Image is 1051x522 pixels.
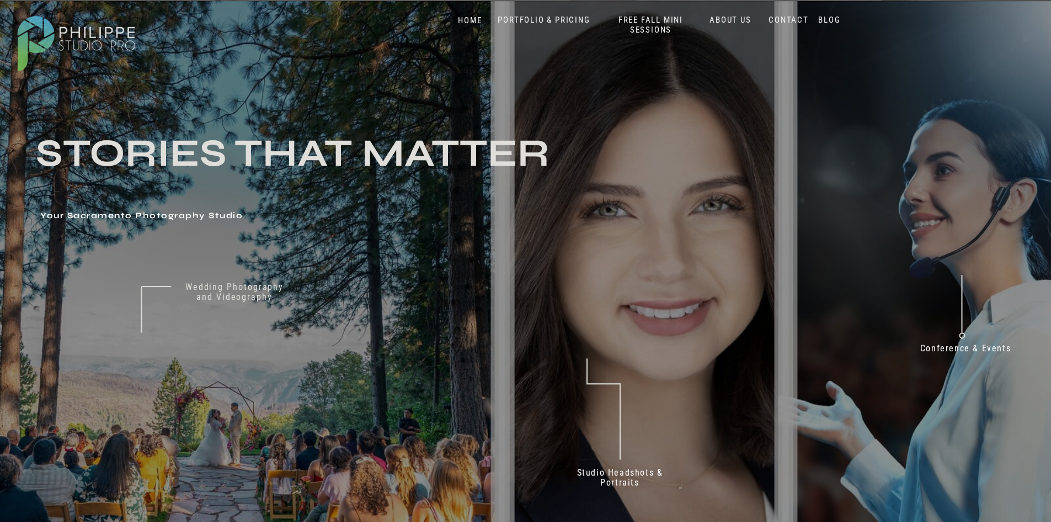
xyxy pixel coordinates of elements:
a: ABOUT US [707,15,754,25]
a: BLOG [816,15,844,25]
a: Conference & Events [913,344,1018,358]
p: 70+ 5 Star reviews on Google & Yelp [637,414,785,444]
a: HOME [447,15,494,26]
a: FREE FALL MINI SESSIONS [605,15,697,35]
h3: Stories that Matter [36,136,587,203]
a: Studio Headshots & Portraits [564,468,676,492]
a: Wedding Photography and Videography [177,282,292,312]
a: PORTFOLIO & PRICING [494,15,595,25]
h1: Your Sacramento Photography Studio [40,211,450,222]
h2: Don't just take our word for it [541,268,860,375]
a: CONTACT [766,15,812,25]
